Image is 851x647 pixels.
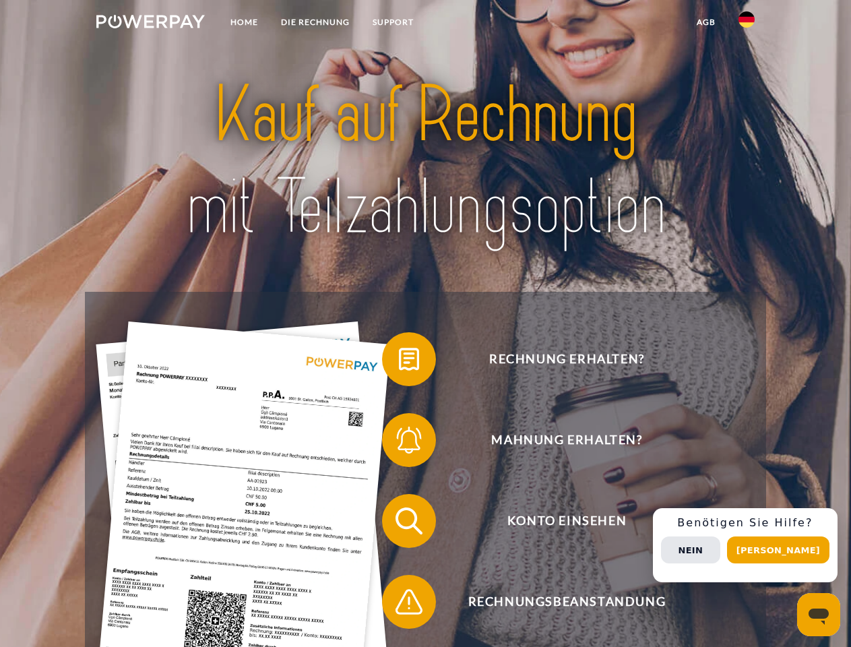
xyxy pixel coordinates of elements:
img: logo-powerpay-white.svg [96,15,205,28]
img: qb_bill.svg [392,342,426,376]
span: Konto einsehen [402,494,732,548]
img: qb_warning.svg [392,585,426,619]
a: agb [685,10,727,34]
div: Schnellhilfe [653,508,838,582]
button: Mahnung erhalten? [382,413,732,467]
h3: Benötigen Sie Hilfe? [661,516,829,530]
img: de [738,11,755,28]
img: qb_bell.svg [392,423,426,457]
button: [PERSON_NAME] [727,536,829,563]
a: SUPPORT [361,10,425,34]
span: Mahnung erhalten? [402,413,732,467]
span: Rechnungsbeanstandung [402,575,732,629]
span: Rechnung erhalten? [402,332,732,386]
button: Konto einsehen [382,494,732,548]
iframe: Schaltfläche zum Öffnen des Messaging-Fensters [797,593,840,636]
button: Rechnungsbeanstandung [382,575,732,629]
img: title-powerpay_de.svg [129,65,722,258]
a: DIE RECHNUNG [270,10,361,34]
button: Rechnung erhalten? [382,332,732,386]
a: Home [219,10,270,34]
img: qb_search.svg [392,504,426,538]
button: Nein [661,536,720,563]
